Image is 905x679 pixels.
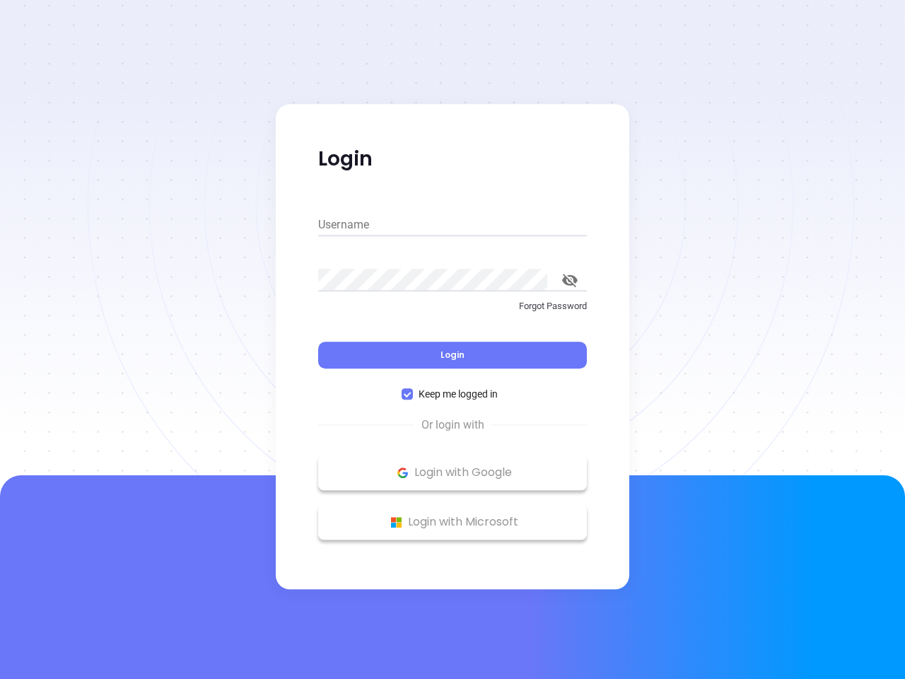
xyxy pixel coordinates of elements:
span: Login [440,349,465,361]
p: Login with Google [325,462,580,483]
span: Or login with [414,417,491,434]
p: Login [318,146,587,172]
button: Microsoft Logo Login with Microsoft [318,504,587,540]
button: Login [318,342,587,368]
img: Microsoft Logo [387,513,405,531]
p: Login with Microsoft [325,511,580,533]
p: Forgot Password [318,299,587,313]
a: Forgot Password [318,299,587,325]
button: toggle password visibility [553,263,587,297]
span: Keep me logged in [413,386,503,402]
button: Google Logo Login with Google [318,455,587,490]
img: Google Logo [394,464,411,482]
